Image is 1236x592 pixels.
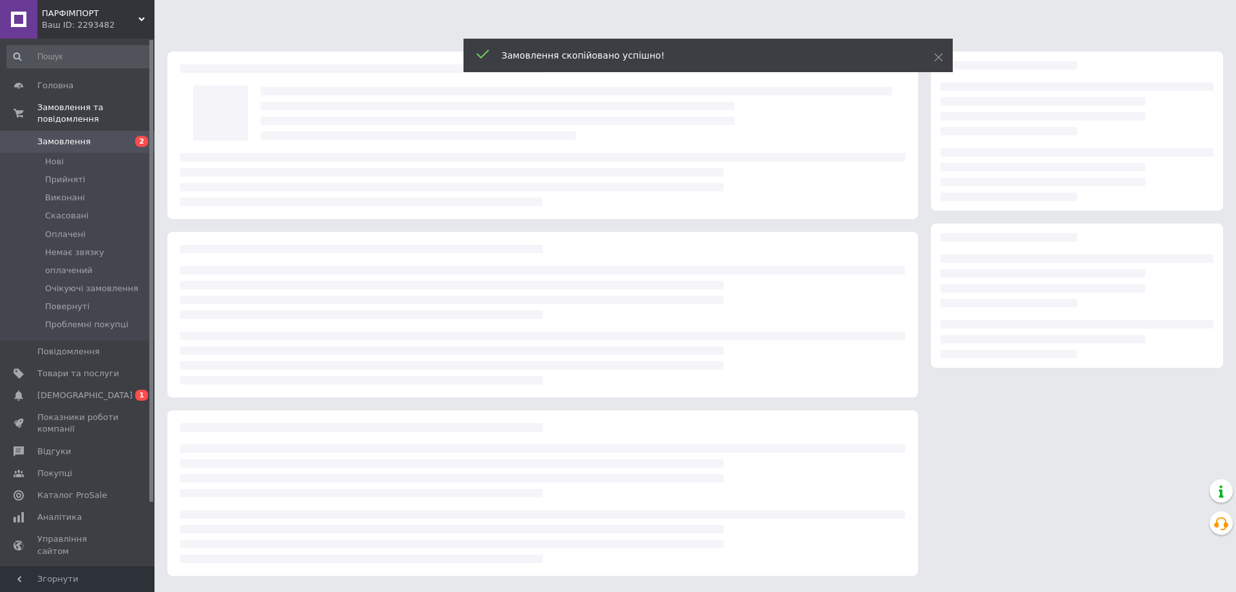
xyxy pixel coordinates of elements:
div: Ваш ID: 2293482 [42,19,154,31]
span: оплачений [45,265,93,276]
span: [DEMOGRAPHIC_DATA] [37,390,133,401]
span: Нові [45,156,64,167]
span: Прийняті [45,174,85,186]
span: Головна [37,80,73,91]
span: Повернуті [45,301,89,312]
span: Виконані [45,192,85,204]
span: Очікуючі замовлення [45,283,138,294]
span: Замовлення [37,136,91,148]
span: Скасовані [45,210,89,222]
span: Немає звязку [45,247,104,258]
input: Пошук [6,45,152,68]
span: Управління сайтом [37,533,119,557]
div: Замовлення скопійовано успішно! [501,49,902,62]
span: Товари та послуги [37,368,119,379]
span: Проблемні покупці [45,319,128,330]
span: 1 [135,390,148,401]
span: Каталог ProSale [37,490,107,501]
span: ПАРФІМПОРТ [42,8,138,19]
span: Показники роботи компанії [37,412,119,435]
span: Оплачені [45,229,86,240]
span: Аналітика [37,511,82,523]
span: Замовлення та повідомлення [37,102,154,125]
span: Відгуки [37,446,71,457]
span: Покупці [37,468,72,479]
span: 2 [135,136,148,147]
span: Повідомлення [37,346,100,358]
